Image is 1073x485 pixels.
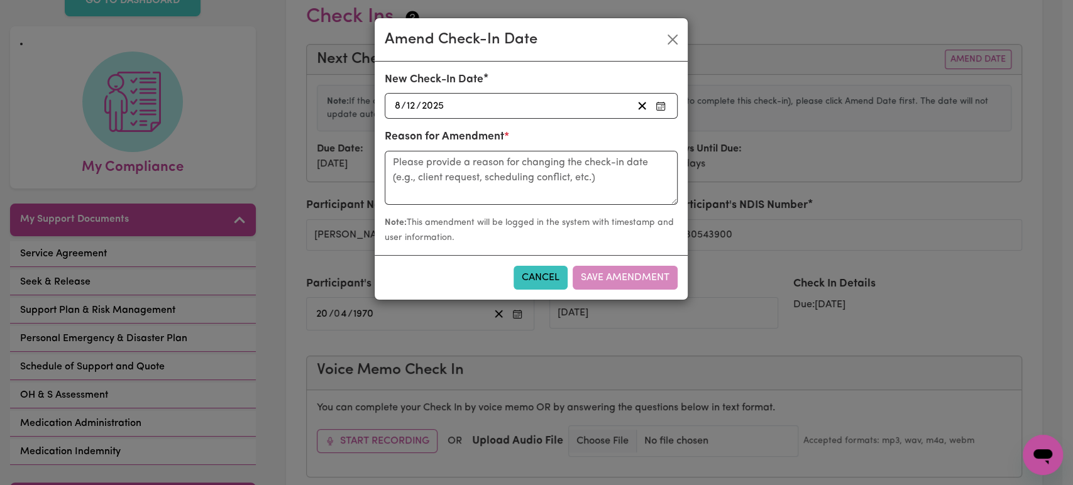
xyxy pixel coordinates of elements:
[421,97,445,114] input: ----
[394,97,401,114] input: --
[401,101,406,112] span: /
[385,28,537,51] div: Amend Check-In Date
[514,266,568,290] button: Cancel
[416,101,421,112] span: /
[385,72,483,88] label: New Check-In Date
[385,218,674,242] small: This amendment will be logged in the system with timestamp and user information.
[406,97,416,114] input: --
[663,30,683,50] button: Close
[1023,435,1063,475] iframe: Button to launch messaging window
[385,218,407,227] strong: Note:
[385,129,509,145] label: Reason for Amendment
